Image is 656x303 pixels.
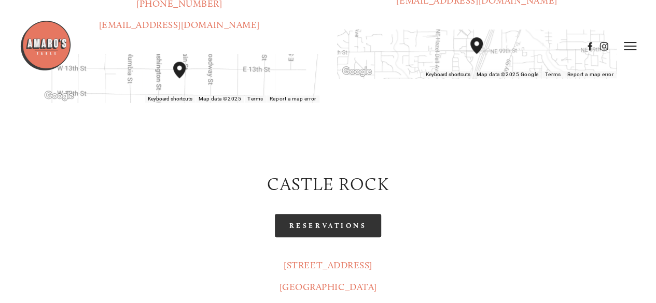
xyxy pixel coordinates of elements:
[247,96,263,102] a: Terms
[42,89,76,103] img: Google
[270,96,316,102] a: Report a map error
[199,96,242,102] span: Map data ©2025
[20,20,72,71] img: Amaro's Table
[173,62,198,95] div: Amaro's Table 1220 Main Street vancouver, United States
[279,259,376,292] a: [STREET_ADDRESS][GEOGRAPHIC_DATA]
[275,214,382,237] a: Reservations
[39,172,617,196] h2: castle rock
[148,95,192,103] button: Keyboard shortcuts
[42,89,76,103] a: Open this area in Google Maps (opens a new window)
